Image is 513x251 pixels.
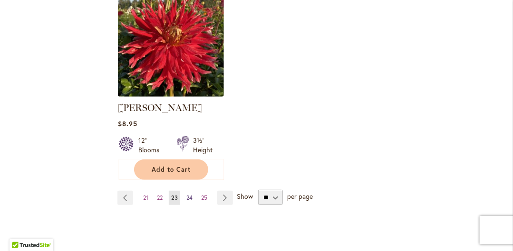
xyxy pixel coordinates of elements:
[237,192,253,201] span: Show
[171,194,178,201] span: 23
[287,192,313,201] span: per page
[118,119,137,128] span: $8.95
[152,166,191,174] span: Add to Cart
[155,191,165,205] a: 22
[186,194,193,201] span: 24
[141,191,151,205] a: 21
[134,159,208,180] button: Add to Cart
[193,136,213,155] div: 3½' Height
[118,90,224,99] a: Wildman
[143,194,148,201] span: 21
[184,191,195,205] a: 24
[7,217,34,244] iframe: Launch Accessibility Center
[199,191,210,205] a: 25
[201,194,207,201] span: 25
[118,102,203,113] a: [PERSON_NAME]
[138,136,165,155] div: 12" Blooms
[157,194,163,201] span: 22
